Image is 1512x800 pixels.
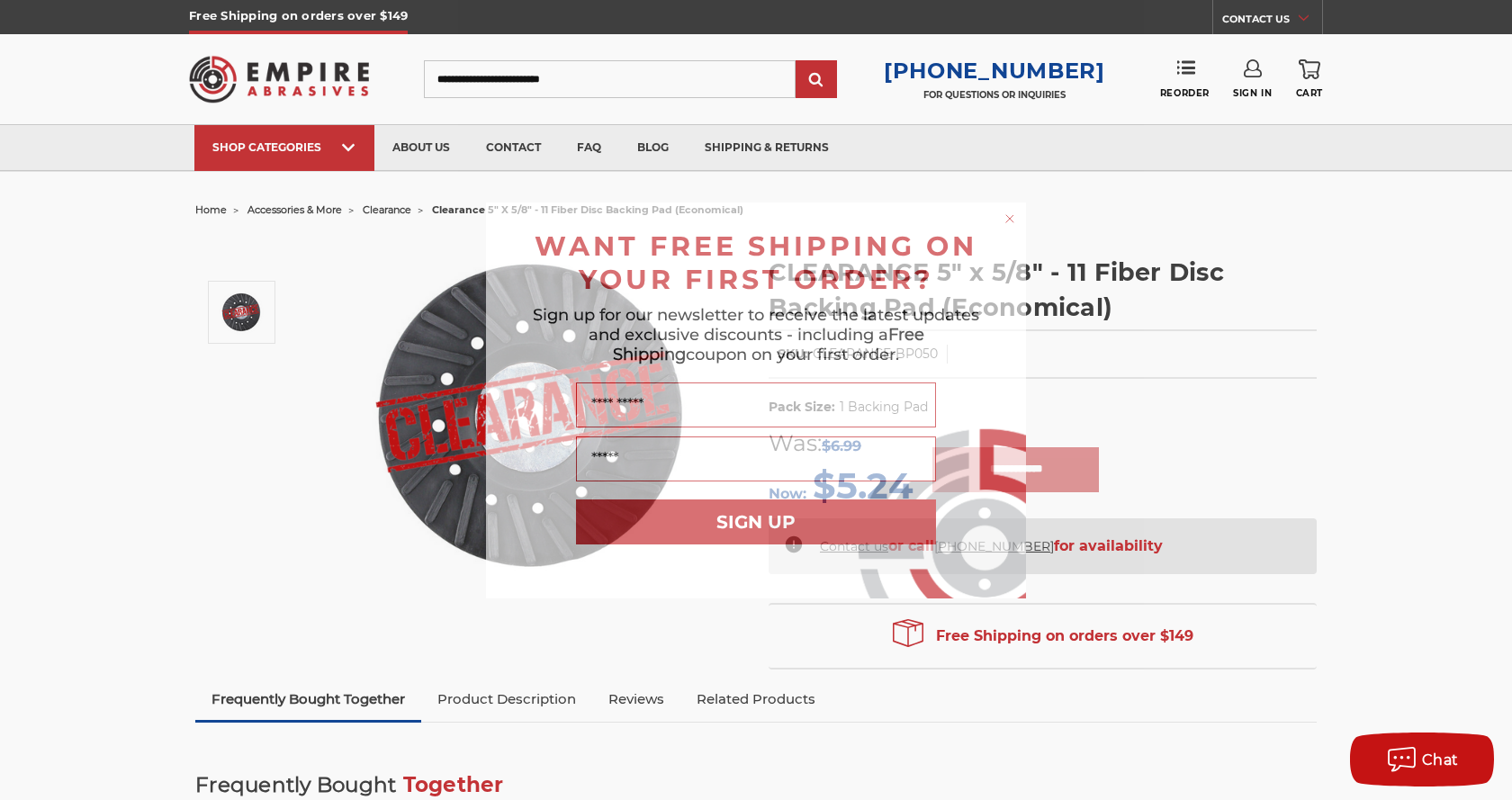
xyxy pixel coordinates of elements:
[1350,733,1494,787] button: Chat
[535,229,977,296] span: WANT FREE SHIPPING ON YOUR FIRST ORDER?
[1001,210,1019,228] button: Close dialog
[576,499,936,544] button: SIGN UP
[533,305,979,364] span: Sign up for our newsletter to receive the latest updates and exclusive discounts - including a co...
[1422,751,1459,769] span: Chat
[613,325,924,364] span: Free Shipping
